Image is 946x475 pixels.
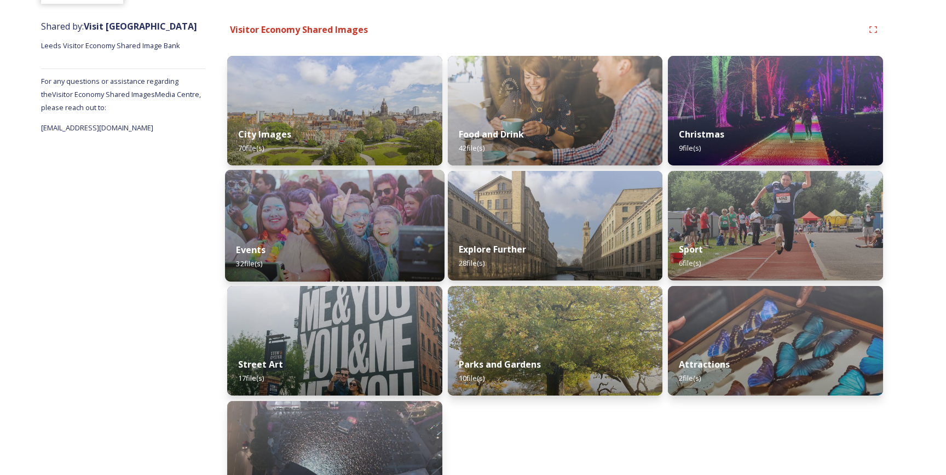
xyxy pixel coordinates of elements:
strong: Attractions [679,358,730,370]
span: 42 file(s) [459,143,484,153]
span: 70 file(s) [238,143,264,153]
strong: Visit [GEOGRAPHIC_DATA] [84,20,197,32]
span: 2 file(s) [679,373,701,383]
span: 28 file(s) [459,258,484,268]
span: 9 file(s) [679,143,701,153]
img: 6b83ee86-1c5a-4230-a2f2-76ba73473e8b.jpg [448,171,663,281]
strong: City Images [238,128,291,140]
strong: Explore Further [459,243,526,255]
img: 91398214-7c82-47fb-9c16-f060163af707.jpg [668,171,883,281]
strong: Christmas [679,128,724,140]
strong: Sport [679,243,703,255]
span: For any questions or assistance regarding the Visitor Economy Shared Images Media Centre, please ... [41,76,201,112]
img: 1cedfd3a-6210-4c1e-bde0-562e740d1bea.jpg [448,286,663,396]
strong: Food and Drink [459,128,524,140]
span: [EMAIL_ADDRESS][DOMAIN_NAME] [41,123,153,133]
img: b31ebafd-3048-46ba-81ca-2db6d970c8af.jpg [668,56,883,165]
span: 17 file(s) [238,373,264,383]
strong: Parks and Gardens [459,358,541,370]
img: 7b28ebed-594a-4dfa-9134-fa8fbe935133.jpg [227,286,442,396]
img: b038c16e-5de4-4e50-b566-40b0484159a7.jpg [227,56,442,165]
strong: Events [236,244,266,256]
img: 5b0205c7-5891-4eba-88df-45a7ffb0e299.jpg [225,170,445,282]
span: 10 file(s) [459,373,484,383]
strong: Visitor Economy Shared Images [230,24,368,36]
span: 6 file(s) [679,258,701,268]
span: 32 file(s) [236,259,262,268]
span: Leeds Visitor Economy Shared Image Bank [41,41,180,50]
img: c294e068-9312-4111-b400-e8d78225eb03.jpg [448,56,663,165]
strong: Street Art [238,358,283,370]
span: Shared by: [41,20,197,32]
img: f6fc121b-1be0-45d6-a8fd-73235254150c.jpg [668,286,883,396]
